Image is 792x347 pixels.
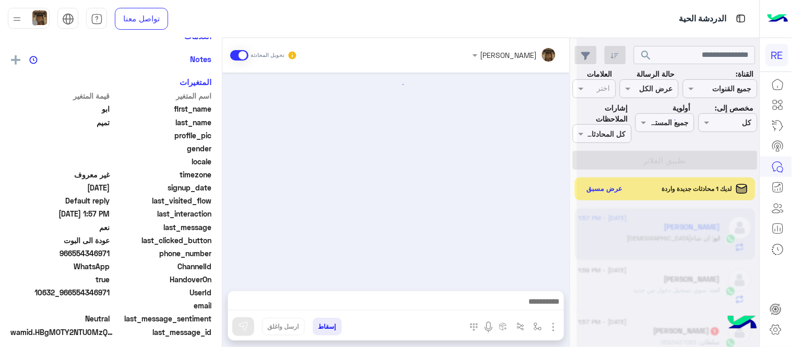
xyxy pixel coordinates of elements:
[115,8,168,30] a: تواصل معنا
[112,130,212,141] span: profile_pic
[10,182,110,193] span: 2023-07-15T16:19:13.771Z
[112,103,212,114] span: first_name
[112,287,212,298] span: UserId
[180,77,211,87] h6: المتغيرات
[724,305,761,342] img: hulul-logo.png
[766,44,788,66] div: RE
[112,222,212,233] span: last_message
[10,156,110,167] span: null
[112,156,212,167] span: locale
[32,10,47,25] img: userImage
[112,248,212,259] span: phone_number
[112,195,212,206] span: last_visited_flow
[512,318,529,335] button: Trigger scenario
[251,51,285,59] small: تحويل المحادثة
[482,321,495,333] img: send voice note
[112,182,212,193] span: signup_date
[10,90,110,101] span: قيمة المتغير
[229,75,563,93] div: loading...
[470,323,478,331] img: make a call
[112,208,212,219] span: last_interaction
[529,318,547,335] button: select flow
[735,12,748,25] img: tab
[262,318,305,336] button: ارسل واغلق
[573,102,628,125] label: إشارات الملاحظات
[767,8,788,30] img: Logo
[516,322,525,331] img: Trigger scenario
[10,169,110,180] span: غير معروف
[10,195,110,206] span: Default reply
[679,12,727,26] p: الدردشة الحية
[11,55,20,65] img: add
[91,13,103,25] img: tab
[117,327,211,338] span: last_message_id
[573,151,758,170] button: تطبيق الفلاتر
[29,56,38,64] img: notes
[112,143,212,154] span: gender
[10,143,110,154] span: null
[10,327,115,338] span: wamid.HBgMOTY2NTU0MzQ2OTcxFQIAEhgUM0ExNjJGRjJFMzlDQzJFRjlEQjIA
[534,322,542,331] img: select flow
[10,248,110,259] span: 966554346971
[112,169,212,180] span: timezone
[112,300,212,311] span: email
[86,8,107,30] a: tab
[112,313,212,324] span: last_message_sentiment
[10,274,110,285] span: true
[238,321,249,332] img: send message
[547,321,560,333] img: send attachment
[10,222,110,233] span: نعم
[10,103,110,114] span: ابو
[10,208,110,219] span: 2025-09-14T10:57:55.0601812Z
[10,300,110,311] span: null
[62,13,74,25] img: tab
[499,322,507,331] img: create order
[313,318,342,336] button: إسقاط
[10,261,110,272] span: 2
[112,117,212,128] span: last_name
[10,313,110,324] span: 0
[597,82,612,96] div: اختر
[190,54,211,64] h6: Notes
[10,13,23,26] img: profile
[659,111,677,129] div: loading...
[10,287,110,298] span: 10632_966554346971
[10,235,110,246] span: عودة الى البوت
[112,274,212,285] span: HandoverOn
[112,261,212,272] span: ChannelId
[112,235,212,246] span: last_clicked_button
[10,117,110,128] span: تميم
[112,90,212,101] span: اسم المتغير
[495,318,512,335] button: create order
